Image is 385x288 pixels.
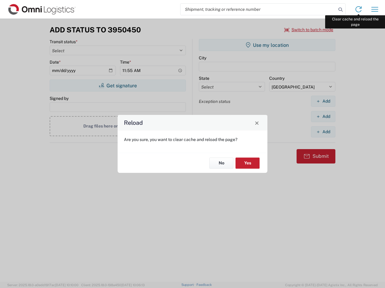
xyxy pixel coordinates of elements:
button: No [209,157,233,169]
button: Close [253,118,261,127]
button: Yes [236,157,260,169]
h4: Reload [124,118,143,127]
input: Shipment, tracking or reference number [180,4,336,15]
p: Are you sure, you want to clear cache and reload the page? [124,137,261,142]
